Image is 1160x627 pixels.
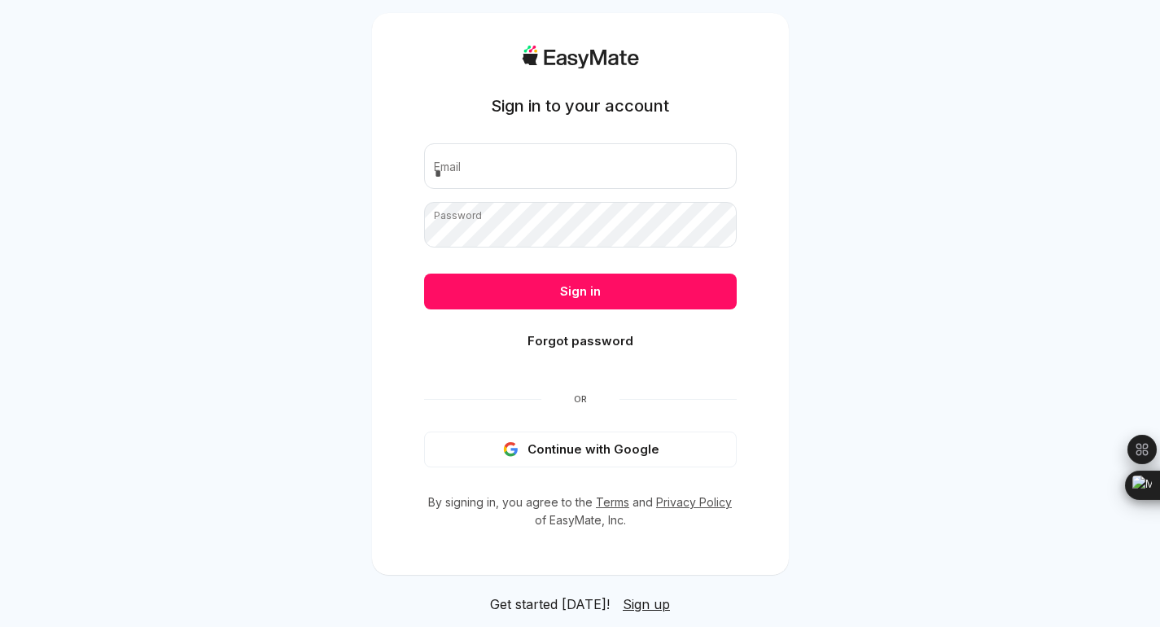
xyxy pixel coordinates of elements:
span: Or [541,392,619,406]
p: By signing in, you agree to the and of EasyMate, Inc. [424,493,737,529]
h1: Sign in to your account [491,94,669,117]
button: Forgot password [424,323,737,359]
span: Get started [DATE]! [490,594,610,614]
span: Sign up [623,596,670,612]
button: Sign in [424,274,737,309]
a: Sign up [623,594,670,614]
a: Terms [596,495,629,509]
a: Privacy Policy [656,495,732,509]
button: Continue with Google [424,432,737,467]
